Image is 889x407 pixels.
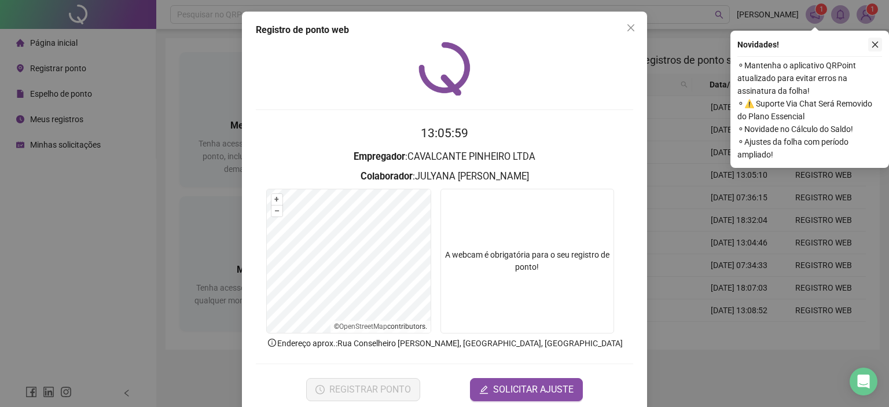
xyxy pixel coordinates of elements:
span: ⚬ Ajustes da folha com período ampliado! [737,135,882,161]
button: – [271,206,282,217]
span: ⚬ Novidade no Cálculo do Saldo! [737,123,882,135]
span: ⚬ ⚠️ Suporte Via Chat Será Removido do Plano Essencial [737,97,882,123]
span: Novidades ! [737,38,779,51]
time: 13:05:59 [421,126,468,140]
p: Endereço aprox. : Rua Conselheiro [PERSON_NAME], [GEOGRAPHIC_DATA], [GEOGRAPHIC_DATA] [256,337,633,350]
li: © contributors. [334,322,427,331]
div: Registro de ponto web [256,23,633,37]
a: OpenStreetMap [339,322,387,331]
span: ⚬ Mantenha o aplicativo QRPoint atualizado para evitar erros na assinatura da folha! [737,59,882,97]
div: A webcam é obrigatória para o seu registro de ponto! [440,189,614,333]
strong: Colaborador [361,171,413,182]
span: close [626,23,635,32]
strong: Empregador [354,151,405,162]
span: SOLICITAR AJUSTE [493,383,574,397]
div: Open Intercom Messenger [850,368,877,395]
button: Close [622,19,640,37]
span: close [871,41,879,49]
img: QRPoint [418,42,471,96]
span: info-circle [267,338,277,348]
h3: : CAVALCANTE PINHEIRO LTDA [256,149,633,164]
button: REGISTRAR PONTO [306,378,420,401]
button: editSOLICITAR AJUSTE [470,378,583,401]
span: edit [479,385,488,394]
h3: : JULYANA [PERSON_NAME] [256,169,633,184]
button: + [271,194,282,205]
